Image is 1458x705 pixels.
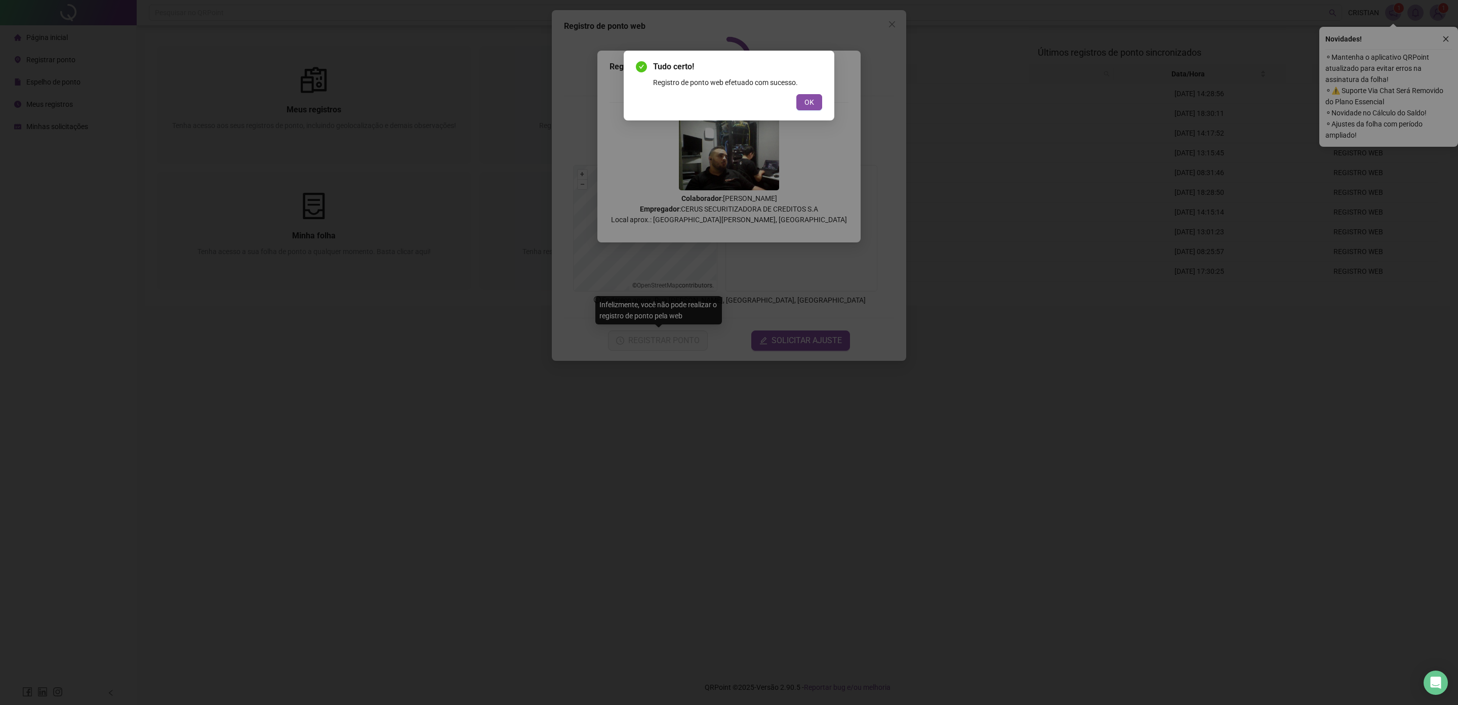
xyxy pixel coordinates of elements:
span: Tudo certo! [653,61,822,73]
div: Open Intercom Messenger [1424,671,1448,695]
button: OK [796,94,822,110]
div: Registro de ponto web efetuado com sucesso. [653,77,822,88]
span: OK [804,97,814,108]
span: check-circle [636,61,647,72]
